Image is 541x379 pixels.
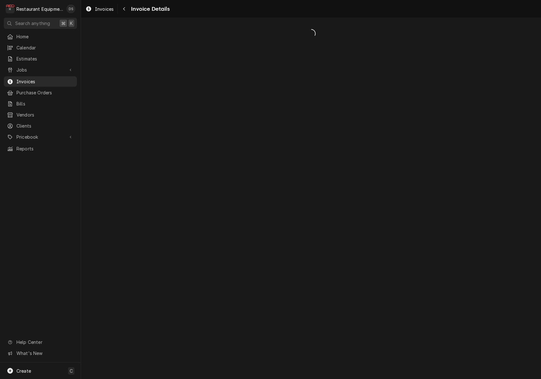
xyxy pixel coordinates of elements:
span: Invoices [95,6,114,12]
a: Invoices [83,4,116,14]
span: Loading... [81,27,541,40]
a: Go to Jobs [4,65,77,75]
span: Clients [16,123,74,129]
a: Go to Help Center [4,337,77,347]
span: Pricebook [16,134,64,140]
a: Clients [4,121,77,131]
span: Purchase Orders [16,89,74,96]
div: Restaurant Equipment Diagnostics's Avatar [6,4,15,13]
a: Go to What's New [4,348,77,358]
span: C [70,368,73,374]
a: Vendors [4,110,77,120]
a: Bills [4,98,77,109]
span: Invoice Details [129,5,169,13]
span: Invoices [16,78,74,85]
div: Restaurant Equipment Diagnostics [16,6,63,12]
div: Derek Stewart's Avatar [66,4,75,13]
a: Invoices [4,76,77,87]
a: Calendar [4,42,77,53]
a: Estimates [4,54,77,64]
span: Home [16,33,74,40]
span: Help Center [16,339,73,345]
button: Search anything⌘K [4,18,77,29]
div: DS [66,4,75,13]
span: Vendors [16,111,74,118]
a: Go to Pricebook [4,132,77,142]
span: What's New [16,350,73,357]
span: Search anything [15,20,50,27]
span: Estimates [16,55,74,62]
span: Create [16,368,31,374]
a: Home [4,31,77,42]
a: Purchase Orders [4,87,77,98]
span: Bills [16,100,74,107]
span: Reports [16,145,74,152]
span: ⌘ [61,20,66,27]
span: K [70,20,73,27]
span: Jobs [16,66,64,73]
div: R [6,4,15,13]
a: Reports [4,143,77,154]
button: Navigate back [119,4,129,14]
span: Calendar [16,44,74,51]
